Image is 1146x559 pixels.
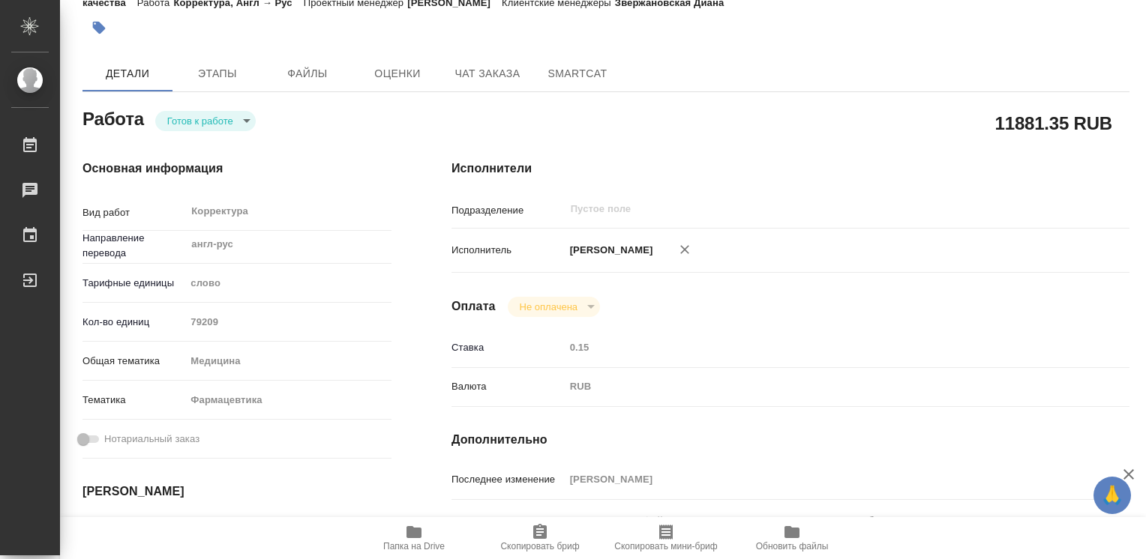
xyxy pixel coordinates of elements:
[1099,480,1125,511] span: 🙏
[668,233,701,266] button: Удалить исполнителя
[351,517,477,559] button: Папка на Drive
[565,243,653,258] p: [PERSON_NAME]
[500,541,579,552] span: Скопировать бриф
[82,315,185,330] p: Кол-во единиц
[181,64,253,83] span: Этапы
[614,541,717,552] span: Скопировать мини-бриф
[565,336,1073,358] input: Пустое поле
[185,348,391,374] div: Медицина
[451,243,565,258] p: Исполнитель
[82,483,391,501] h4: [PERSON_NAME]
[271,64,343,83] span: Файлы
[185,311,391,333] input: Пустое поле
[91,64,163,83] span: Детали
[361,64,433,83] span: Оценки
[729,517,855,559] button: Обновить файлы
[541,64,613,83] span: SmartCat
[451,379,565,394] p: Валюта
[1093,477,1131,514] button: 🙏
[163,115,238,127] button: Готов к работе
[451,297,496,315] h4: Оплата
[565,374,1073,399] div: RUB
[82,205,185,220] p: Вид работ
[451,203,565,218] p: Подразделение
[82,160,391,178] h4: Основная информация
[383,541,445,552] span: Папка на Drive
[508,297,600,317] div: Готов к работе
[82,11,115,44] button: Добавить тэг
[515,300,582,313] button: Не оплачена
[185,387,391,413] div: Фармацевтика
[565,468,1073,490] input: Пустое поле
[82,354,185,369] p: Общая тематика
[82,393,185,408] p: Тематика
[995,110,1112,136] h2: 11881.35 RUB
[451,160,1129,178] h4: Исполнители
[104,432,199,447] span: Нотариальный заказ
[451,64,523,83] span: Чат заказа
[155,111,256,131] div: Готов к работе
[185,271,391,296] div: слово
[603,517,729,559] button: Скопировать мини-бриф
[569,200,1038,218] input: Пустое поле
[477,517,603,559] button: Скопировать бриф
[756,541,829,552] span: Обновить файлы
[82,231,185,261] p: Направление перевода
[82,104,144,131] h2: Работа
[451,431,1129,449] h4: Дополнительно
[82,276,185,291] p: Тарифные единицы
[451,472,565,487] p: Последнее изменение
[451,340,565,355] p: Ставка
